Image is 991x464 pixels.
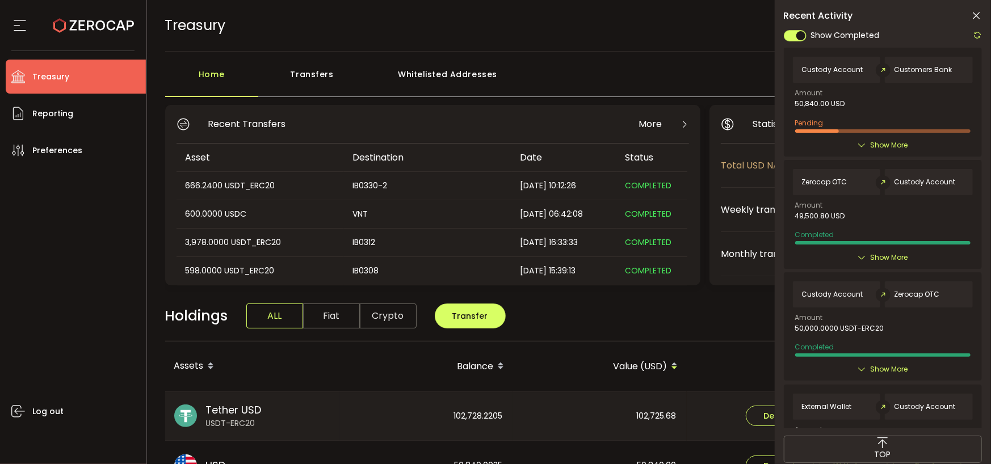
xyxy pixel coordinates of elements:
div: 600.0000 USDC [177,208,343,221]
span: Treasury [32,69,69,85]
div: IB0312 [344,236,510,249]
span: Fiat [303,303,360,328]
span: Transfer [452,310,488,322]
span: Amount [795,427,823,433]
div: Asset [177,151,344,164]
span: Log out [32,403,64,420]
span: Show More [871,252,908,263]
span: ALL [246,303,303,328]
span: COMPLETED [625,265,672,276]
div: Assets [165,357,339,376]
div: Home [165,63,258,97]
span: Completed [795,342,834,352]
div: Value (USD) [513,357,687,376]
span: Total USD NAV [721,158,913,172]
div: Transfers [258,63,366,97]
div: 102,728.2205 [339,392,512,441]
div: 3,978.0000 USDT_ERC20 [177,236,343,249]
span: Crypto [360,303,417,328]
span: External Wallet [802,403,852,411]
div: 598.0000 USDT_ERC20 [177,264,343,277]
span: Completed [795,230,834,239]
span: Show More [871,140,908,151]
span: Weekly transfer volume [721,203,937,217]
div: [DATE] 15:39:13 [511,264,616,277]
div: IB0308 [344,264,510,277]
span: COMPLETED [625,208,672,220]
div: 666.2400 USDT_ERC20 [177,179,343,192]
span: Amount [795,314,823,321]
span: Amount [795,90,823,96]
span: 49,500.80 USD [795,212,845,220]
span: Recent Activity [784,11,853,20]
span: Amount [795,202,823,209]
span: Deposit [764,412,796,420]
iframe: Chat Widget [934,410,991,464]
span: 50,000.0000 USDT-ERC20 [795,324,884,332]
div: 102,725.68 [513,392,686,441]
div: Date [511,151,616,164]
span: COMPLETED [625,180,672,191]
span: Custody Account [894,403,955,411]
button: Deposit [746,406,814,426]
div: Balance [339,357,513,376]
div: VNT [344,208,510,221]
span: Monthly transfer volume [721,247,914,261]
span: Reporting [32,106,73,122]
div: IB0330-2 [344,179,510,192]
span: Zerocap OTC [802,178,847,186]
div: [DATE] 16:33:33 [511,236,616,249]
span: Customers Bank [894,66,952,74]
div: [DATE] 10:12:26 [511,179,616,192]
span: Custody Account [802,290,863,298]
span: Treasury [165,15,226,35]
button: Transfer [435,303,506,328]
span: Recent Transfers [208,117,286,131]
img: usdt_portfolio.svg [174,404,197,427]
span: 50,840.00 USD [795,100,845,108]
div: Status [616,151,687,164]
span: Pending [795,118,824,128]
span: USDT-ERC20 [206,417,262,429]
span: Preferences [32,142,82,159]
span: TOP [875,449,891,461]
span: Custody Account [894,178,955,186]
div: [DATE] 06:42:08 [511,208,616,221]
span: Statistics [753,117,793,131]
span: COMPLETED [625,237,672,248]
span: Show Completed [811,29,880,41]
span: More [639,117,662,131]
span: Holdings [165,305,228,327]
div: Destination [344,151,511,164]
div: Whitelisted Addresses [366,63,530,97]
span: Tether USD [206,402,262,417]
span: Zerocap OTC [894,290,939,298]
span: Custody Account [802,66,863,74]
span: Show More [871,364,908,375]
